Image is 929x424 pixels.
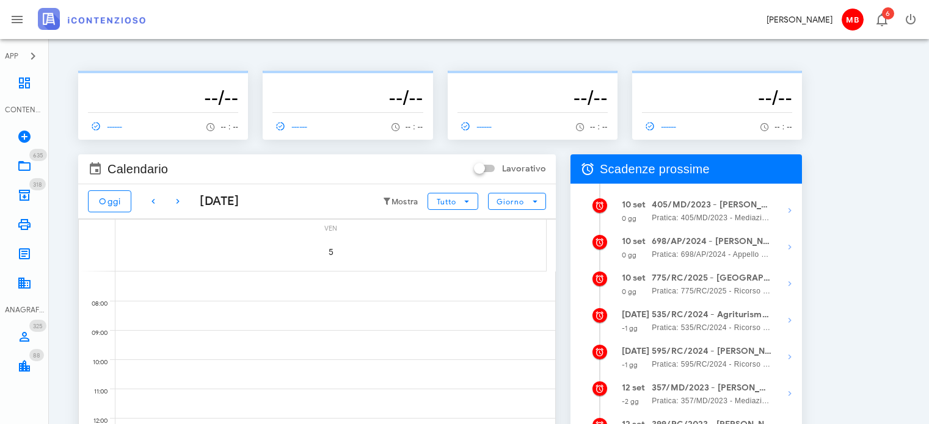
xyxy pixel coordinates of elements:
span: -- : -- [220,123,238,131]
strong: 357/MD/2023 - [PERSON_NAME] - Impugnare la Decisione del Giudice [652,381,772,395]
strong: 535/RC/2024 - Agriturismo Specolizzi - Impugnare la Decisione del Giudice [652,308,772,322]
a: ------ [88,118,128,135]
span: Pratica: 595/RC/2024 - Ricorso contro Agenzia delle entrate-Riscossione (Udienza) [652,358,772,370]
button: Mostra dettagli [778,198,802,223]
div: ven [115,220,546,235]
small: -2 gg [622,397,639,406]
span: ------ [457,121,493,132]
button: MB [837,5,867,34]
p: -------------- [457,76,608,85]
div: [PERSON_NAME] [767,13,832,26]
div: 10:00 [79,356,110,369]
a: ------ [642,118,682,135]
p: -------------- [642,76,792,85]
h3: --/-- [457,85,608,110]
button: Mostra dettagli [778,271,802,296]
h3: --/-- [272,85,423,110]
button: Giorno [488,193,546,210]
strong: 10 set [622,273,646,283]
strong: 12 set [622,383,646,393]
div: CONTENZIOSO [5,104,44,115]
span: Pratica: 535/RC/2024 - Ricorso contro COMUNE SALVE (Udienza) [652,322,772,334]
span: 5 [314,247,348,257]
strong: 775/RC/2025 - [GEOGRAPHIC_DATA] SRL - Presentarsi in Udienza [652,271,772,285]
span: Pratica: 775/RC/2025 - Ricorso contro COMUNE [PERSON_NAME][GEOGRAPHIC_DATA] ([GEOGRAPHIC_DATA]) [652,285,772,297]
button: Mostra dettagli [778,381,802,406]
span: Giorno [496,197,525,206]
div: 09:00 [79,326,110,340]
span: Pratica: 405/MD/2023 - Mediazione / Reclamo contro Agenzia delle entrate-Riscossione (Udienza) [652,212,772,224]
div: 11:00 [79,385,110,398]
h3: --/-- [642,85,792,110]
strong: 10 set [622,199,646,210]
span: Distintivo [29,320,46,332]
small: 0 gg [622,287,636,296]
span: -- : -- [774,123,792,131]
label: Lavorativo [502,163,546,175]
span: -- : -- [406,123,423,131]
small: -1 gg [622,361,638,369]
p: -------------- [272,76,423,85]
span: 318 [33,181,42,189]
span: Calendario [107,159,168,179]
small: 0 gg [622,251,636,259]
p: -------------- [88,76,238,85]
button: 5 [314,235,348,269]
a: ------ [272,118,313,135]
div: [DATE] [190,192,239,210]
strong: [DATE] [622,309,650,320]
span: Tutto [436,197,456,206]
span: ------ [642,121,677,132]
button: Tutto [428,193,478,210]
button: Distintivo [867,5,896,34]
small: 0 gg [622,214,636,223]
h3: --/-- [88,85,238,110]
strong: 595/RC/2024 - [PERSON_NAME] - Presentarsi in Udienza [652,345,772,358]
a: ------ [457,118,498,135]
button: Mostra dettagli [778,345,802,369]
span: Pratica: 357/MD/2023 - Mediazione / Reclamo contro Agenzia delle entrate-Riscossione (Udienza) [652,395,772,407]
span: MB [842,9,864,31]
span: Distintivo [882,7,894,20]
span: 635 [33,151,43,159]
small: -1 gg [622,324,638,332]
span: -- : -- [590,123,608,131]
strong: 405/MD/2023 - [PERSON_NAME] - Impugnare la Decisione del Giudice [652,198,772,212]
button: Mostra dettagli [778,308,802,332]
img: logo-text-2x.png [38,8,145,30]
button: Oggi [88,190,131,212]
span: Distintivo [29,178,46,190]
button: Mostra dettagli [778,235,802,259]
strong: 10 set [622,236,646,246]
span: Scadenze prossime [600,159,710,179]
div: ANAGRAFICA [5,304,44,315]
span: Oggi [98,196,121,207]
span: Distintivo [29,349,44,361]
div: 08:00 [79,297,110,311]
strong: 698/AP/2024 - [PERSON_NAME]si in Udienza [652,235,772,248]
span: ------ [272,121,308,132]
span: 325 [33,322,43,330]
span: ------ [88,121,123,132]
strong: [DATE] [622,346,650,356]
span: Distintivo [29,149,47,161]
span: Pratica: 698/AP/2024 - Appello contro Agenzia delle entrate-Riscossione (Udienza) [652,248,772,261]
small: Mostra [392,197,418,207]
span: 88 [33,351,40,359]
